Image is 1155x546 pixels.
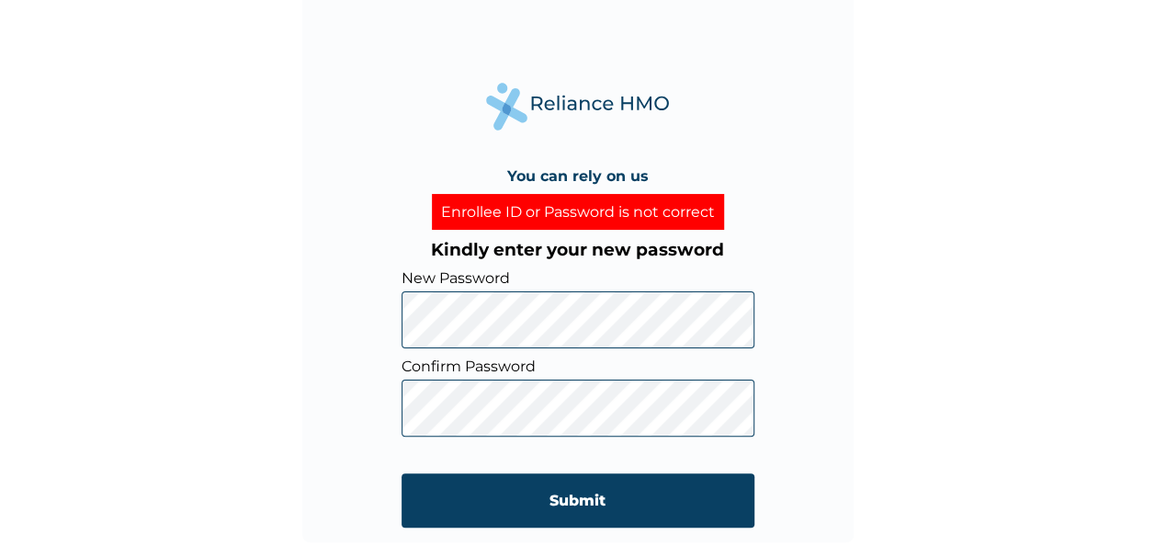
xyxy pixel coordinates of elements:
[402,269,754,287] label: New Password
[402,358,754,375] label: Confirm Password
[486,83,670,130] img: Reliance Health's Logo
[432,194,724,230] div: Enrollee ID or Password is not correct
[402,473,754,528] input: Submit
[507,167,649,185] h4: You can rely on us
[402,239,754,260] h3: Kindly enter your new password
